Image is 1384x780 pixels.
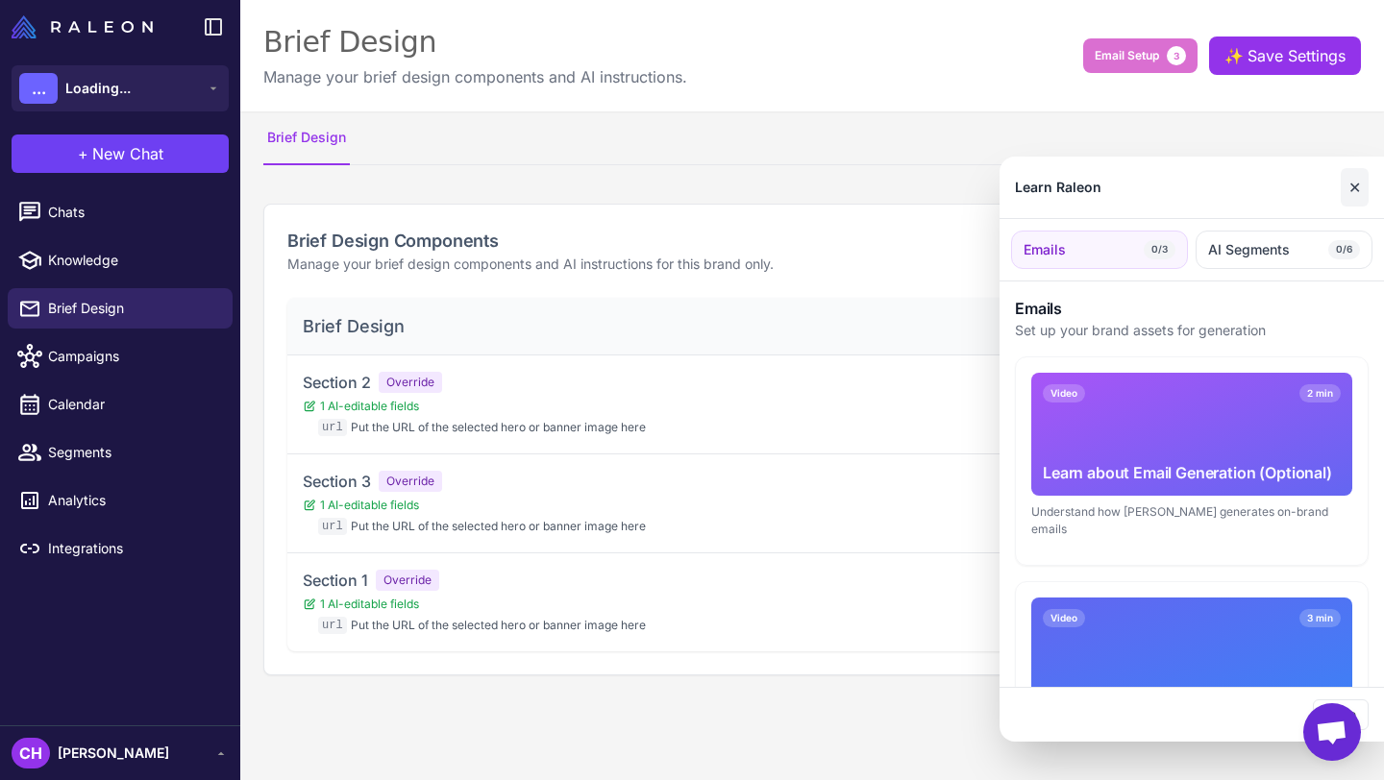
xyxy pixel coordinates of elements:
[1043,609,1085,627] span: Video
[1341,168,1369,207] button: Close
[1144,240,1175,259] span: 0/3
[1043,686,1341,709] div: Personalize your Header (Step 1)
[1043,384,1085,402] span: Video
[1015,320,1369,341] p: Set up your brand assets for generation
[1015,177,1101,198] div: Learn Raleon
[1043,461,1341,484] div: Learn about Email Generation (Optional)
[1299,384,1341,402] span: 2 min
[1196,231,1372,269] button: AI Segments0/6
[1303,703,1361,761] a: Open chat
[1031,503,1352,538] div: Understand how [PERSON_NAME] generates on-brand emails
[1328,240,1360,259] span: 0/6
[1015,297,1369,320] h3: Emails
[1299,609,1341,627] span: 3 min
[1011,231,1188,269] button: Emails0/3
[1313,699,1369,730] button: Close
[1208,239,1290,260] span: AI Segments
[1024,239,1066,260] span: Emails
